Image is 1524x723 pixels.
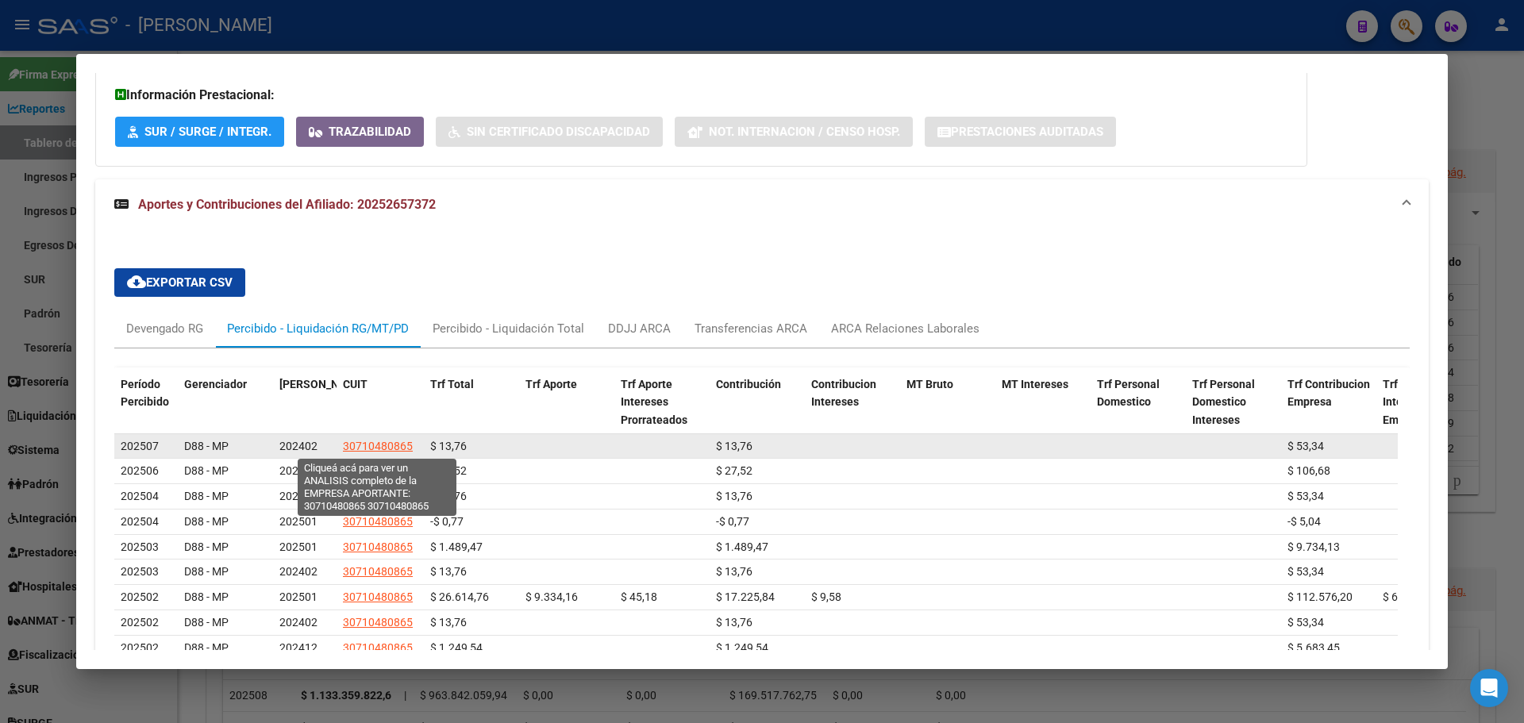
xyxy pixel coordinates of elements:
span: Aportes y Contribuciones del Afiliado: 20252657372 [138,197,436,212]
span: 30710480865 [343,590,413,603]
span: 202503 [121,565,159,578]
datatable-header-cell: Trf Aporte [519,367,614,437]
span: 202504 [121,515,159,528]
span: MT Bruto [906,378,953,390]
span: $ 1.249,54 [430,641,483,654]
span: D88 - MP [184,540,229,553]
span: D88 - MP [184,565,229,578]
span: $ 62,61 [1383,590,1419,603]
datatable-header-cell: Período Devengado [273,367,337,437]
span: $ 5.683,45 [1287,641,1340,654]
span: $ 45,18 [621,590,657,603]
span: Trf Personal Domestico Intereses [1192,378,1255,427]
datatable-header-cell: Trf Contribucion Empresa [1281,367,1376,437]
span: $ 13,76 [430,565,467,578]
span: Trf Aporte Intereses Prorrateados [621,378,687,427]
span: D88 - MP [184,440,229,452]
span: Trf Personal Domestico [1097,378,1160,409]
span: 30710480865 [343,464,413,477]
button: Not. Internacion / Censo Hosp. [675,117,913,146]
datatable-header-cell: Trf Contribucion Intereses Empresa [1376,367,1472,437]
span: CUIT [343,378,368,390]
span: 202402 [279,440,317,452]
datatable-header-cell: Trf Personal Domestico [1091,367,1186,437]
span: SUR / SURGE / INTEGR. [144,125,271,140]
span: 202501 [279,590,317,603]
button: Trazabilidad [296,117,424,146]
div: Devengado RG [126,320,203,337]
datatable-header-cell: CUIT [337,367,424,437]
datatable-header-cell: Gerenciador [178,367,273,437]
datatable-header-cell: Contribución [710,367,805,437]
span: $ 17.225,84 [716,590,775,603]
span: $ 13,76 [430,616,467,629]
div: Open Intercom Messenger [1470,669,1508,707]
button: SUR / SURGE / INTEGR. [115,117,284,146]
span: 202502 [121,590,159,603]
span: Gerenciador [184,378,247,390]
div: Percibido - Liquidación RG/MT/PD [227,320,409,337]
datatable-header-cell: Período Percibido [114,367,178,437]
span: MT Intereses [1002,378,1068,390]
div: Transferencias ARCA [695,320,807,337]
span: 30710480865 [343,540,413,553]
span: Trazabilidad [329,125,411,140]
span: Contribucion Intereses [811,378,876,409]
span: Prestaciones Auditadas [951,125,1103,140]
span: 202402 [279,616,317,629]
datatable-header-cell: Trf Total [424,367,519,437]
span: Trf Contribucion Intereses Empresa [1383,378,1465,427]
h3: Información Prestacional: [115,86,1287,105]
span: $ 53,34 [1287,616,1324,629]
span: 202402 [279,565,317,578]
span: $ 26.614,76 [430,590,489,603]
span: $ 106,68 [1287,464,1330,477]
span: 30710480865 [343,616,413,629]
span: Trf Aporte [525,378,577,390]
span: D88 - MP [184,641,229,654]
span: 30710480865 [343,515,413,528]
span: 202501 [279,515,317,528]
button: Sin Certificado Discapacidad [436,117,663,146]
datatable-header-cell: MT Intereses [995,367,1091,437]
span: $ 13,76 [716,440,752,452]
span: D88 - MP [184,464,229,477]
span: D88 - MP [184,490,229,502]
span: -$ 0,77 [716,515,749,528]
span: $ 53,34 [1287,565,1324,578]
span: $ 9,58 [811,590,841,603]
span: 202402 [279,464,317,477]
span: 30710480865 [343,490,413,502]
span: -$ 0,77 [430,515,464,528]
span: 202402 [279,490,317,502]
span: 202501 [279,540,317,553]
span: Período Percibido [121,378,169,409]
span: $ 53,34 [1287,490,1324,502]
span: D88 - MP [184,616,229,629]
span: Not. Internacion / Censo Hosp. [709,125,900,140]
span: $ 27,52 [430,464,467,477]
span: 202412 [279,641,317,654]
span: 202502 [121,616,159,629]
span: 202503 [121,540,159,553]
span: Sin Certificado Discapacidad [467,125,650,140]
span: -$ 5,04 [1287,515,1321,528]
span: $ 13,76 [716,565,752,578]
span: [PERSON_NAME] [279,378,365,390]
span: 30710480865 [343,641,413,654]
mat-expansion-panel-header: Aportes y Contribuciones del Afiliado: 20252657372 [95,179,1429,230]
span: 202504 [121,490,159,502]
div: ARCA Relaciones Laborales [831,320,979,337]
div: DDJJ ARCA [608,320,671,337]
span: $ 27,52 [716,464,752,477]
span: $ 13,76 [430,490,467,502]
span: 202502 [121,641,159,654]
span: 30710480865 [343,440,413,452]
span: Exportar CSV [127,275,233,290]
span: 202507 [121,440,159,452]
span: $ 13,76 [716,616,752,629]
datatable-header-cell: Trf Personal Domestico Intereses [1186,367,1281,437]
datatable-header-cell: Contribucion Intereses [805,367,900,437]
span: $ 13,76 [430,440,467,452]
span: Trf Contribucion Empresa [1287,378,1370,409]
